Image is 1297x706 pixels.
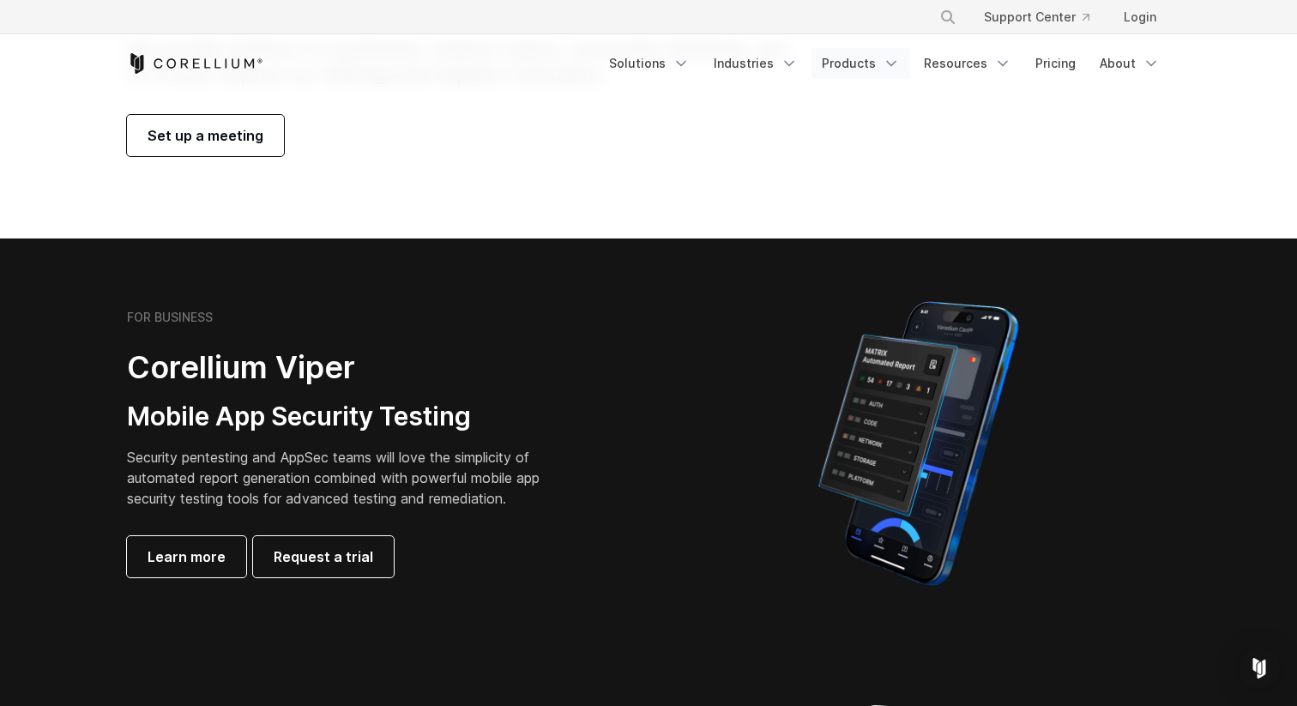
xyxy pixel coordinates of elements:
a: Products [811,48,910,79]
a: Set up a meeting [127,115,284,156]
a: Corellium Home [127,53,263,74]
a: Support Center [970,2,1103,33]
span: Request a trial [274,546,373,567]
a: About [1089,48,1170,79]
h6: FOR BUSINESS [127,310,213,325]
img: Corellium MATRIX automated report on iPhone showing app vulnerability test results across securit... [789,293,1047,594]
div: Navigation Menu [599,48,1170,79]
a: Pricing [1025,48,1086,79]
div: Open Intercom Messenger [1239,648,1280,689]
span: Learn more [148,546,226,567]
div: Navigation Menu [919,2,1170,33]
a: Solutions [599,48,700,79]
a: Request a trial [253,536,394,577]
h2: Corellium Viper [127,348,566,387]
p: Security pentesting and AppSec teams will love the simplicity of automated report generation comb... [127,447,566,509]
a: Login [1110,2,1170,33]
button: Search [932,2,963,33]
h3: Mobile App Security Testing [127,401,566,433]
span: Set up a meeting [148,125,263,146]
a: Industries [703,48,808,79]
a: Resources [914,48,1022,79]
a: Learn more [127,536,246,577]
